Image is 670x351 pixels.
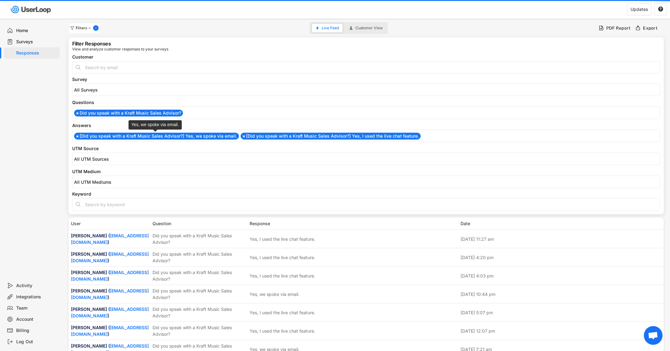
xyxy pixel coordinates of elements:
div: [PERSON_NAME] ( ) [71,287,149,301]
div: [DATE] 4:03 pm [461,273,662,279]
div: Team [16,305,57,311]
div: Export [643,25,658,31]
button: Customer View [345,24,387,32]
input: All Surveys [74,87,661,92]
div: Yes, I used the live chat feature. [250,328,315,334]
div: [PERSON_NAME] ( ) [71,324,149,337]
div: Responses [16,50,57,56]
div: Billing [16,328,57,334]
span: Customer View [355,26,383,30]
input: Search by email [72,61,660,74]
div: Questions [72,100,660,105]
div: Integrations [16,294,57,300]
button: Live Feed [312,24,343,32]
div: Log Out [16,339,57,345]
div: Activity [16,283,57,289]
div: Survey [72,77,660,82]
img: userloop-logo-01.svg [9,3,53,16]
div: Yes, I used the live chat feature. [250,309,315,316]
div: [DATE] 4:20 pm [461,254,662,261]
button:  [658,7,663,12]
li: [Did you speak with a Kraft Music Sales Advisor?] Yes, we spoke via email. [74,133,239,140]
div: Yes, I used the live chat feature. [250,236,315,242]
a: [EMAIL_ADDRESS][DOMAIN_NAME] [71,325,149,337]
div: Did you speak with a Kraft Music Sales Advisor? [152,324,246,337]
div: [PERSON_NAME] ( ) [71,251,149,264]
a: [EMAIL_ADDRESS][DOMAIN_NAME] [71,270,149,282]
span: × [76,111,79,115]
div: Surveys [16,39,57,45]
div: Did you speak with a Kraft Music Sales Advisor? [152,251,246,264]
span: × [242,134,246,138]
div: Date [461,220,662,227]
div: [DATE] 5:07 pm [461,309,662,316]
a: [EMAIL_ADDRESS][DOMAIN_NAME] [71,251,149,263]
a: [EMAIL_ADDRESS][DOMAIN_NAME] [71,288,149,300]
div: User [71,220,149,227]
div: UTM Source [72,146,660,151]
span: × [76,134,79,138]
div: UTM Medium [72,169,660,174]
div: Updates [630,7,648,12]
div: Account [16,316,57,322]
div: Question [152,220,246,227]
div: Home [16,28,57,34]
div: [PERSON_NAME] ( ) [71,232,149,245]
a: [EMAIL_ADDRESS][DOMAIN_NAME] [71,233,149,245]
div: Did you speak with a Kraft Music Sales Advisor? [152,232,246,245]
a: [EMAIL_ADDRESS][DOMAIN_NAME] [71,306,149,318]
input: All UTM Sources [74,156,661,162]
span: Live Feed [322,26,339,30]
div: Customer [72,55,660,59]
div: Open chat [644,326,663,345]
div: Did you speak with a Kraft Music Sales Advisor? [152,287,246,301]
div: [DATE] 11:27 am [461,236,662,242]
li: Did you speak with a Kraft Music Sales Advisor? [74,110,183,116]
div: [PERSON_NAME] ( ) [71,269,149,282]
div: Filters [76,26,92,30]
div: Yes, we spoke via email. [250,291,299,297]
div: [DATE] 12:07 pm [461,328,662,334]
div: Did you speak with a Kraft Music Sales Advisor? [152,269,246,282]
input: Search by keyword [72,198,660,211]
input: All UTM Mediums [74,179,661,185]
text:  [658,6,663,12]
div: PDF Report [606,25,631,31]
div: Filter Responses [72,41,111,46]
div: [PERSON_NAME] ( ) [71,306,149,319]
li: [Did you speak with a Kraft Music Sales Advisor?] Yes, I used the live chat feature. [241,133,421,140]
div: Keyword [72,192,660,196]
div: Yes, I used the live chat feature. [250,273,315,279]
div: Yes, I used the live chat feature. [250,254,315,261]
div: Answers [72,123,660,128]
div: [DATE] 10:44 pm [461,291,662,297]
div: Response [250,220,457,227]
div: View and analyze customer responses to your surveys [72,47,168,51]
div: Did you speak with a Kraft Music Sales Advisor? [152,306,246,319]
